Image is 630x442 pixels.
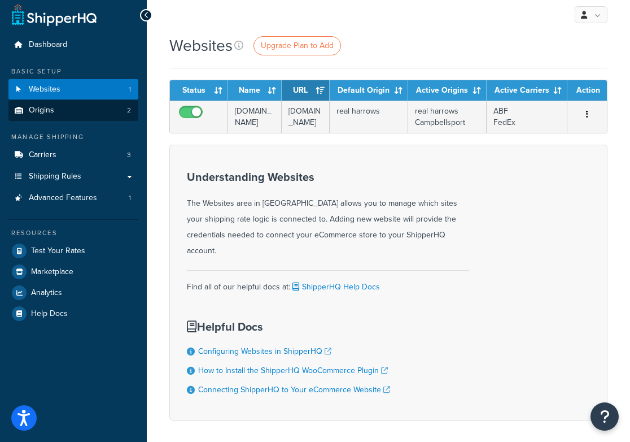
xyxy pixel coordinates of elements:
[29,106,54,115] span: Origins
[282,80,330,101] th: URL: activate to sort column ascending
[8,188,138,209] a: Advanced Features 1
[29,85,60,94] span: Websites
[8,67,138,76] div: Basic Setup
[29,40,67,50] span: Dashboard
[8,166,138,187] a: Shipping Rules
[8,228,138,238] div: Resources
[187,171,469,183] h3: Understanding Websites
[129,193,131,203] span: 1
[8,188,138,209] li: Advanced Features
[330,101,408,133] td: real harrows
[8,100,138,121] a: Origins 2
[169,34,233,57] h1: Websites
[408,101,487,133] td: real harrows Campbellsport
[261,40,334,51] span: Upgrade Plan to Add
[29,172,81,181] span: Shipping Rules
[29,193,97,203] span: Advanced Features
[253,36,341,55] a: Upgrade Plan to Add
[187,320,390,333] h3: Helpful Docs
[31,246,85,256] span: Test Your Rates
[590,402,619,431] button: Open Resource Center
[567,80,607,101] th: Action
[8,145,138,166] a: Carriers 3
[408,80,487,101] th: Active Origins: activate to sort column ascending
[31,309,68,319] span: Help Docs
[282,101,330,133] td: [DOMAIN_NAME]
[187,270,469,295] div: Find all of our helpful docs at:
[8,34,138,55] a: Dashboard
[187,171,469,259] div: The Websites area in [GEOGRAPHIC_DATA] allows you to manage which sites your shipping rate logic ...
[31,267,73,277] span: Marketplace
[127,150,131,160] span: 3
[31,288,62,298] span: Analytics
[8,304,138,324] a: Help Docs
[228,101,282,133] td: [DOMAIN_NAME]
[8,241,138,261] a: Test Your Rates
[8,262,138,282] a: Marketplace
[198,365,388,376] a: How to Install the ShipperHQ WooCommerce Plugin
[290,281,380,293] a: ShipperHQ Help Docs
[170,80,228,101] th: Status: activate to sort column ascending
[8,79,138,100] a: Websites 1
[8,145,138,166] li: Carriers
[198,345,331,357] a: Configuring Websites in ShipperHQ
[330,80,408,101] th: Default Origin: activate to sort column ascending
[8,283,138,303] a: Analytics
[129,85,131,94] span: 1
[198,384,390,396] a: Connecting ShipperHQ to Your eCommerce Website
[228,80,282,101] th: Name: activate to sort column ascending
[8,100,138,121] li: Origins
[487,80,567,101] th: Active Carriers: activate to sort column ascending
[12,3,97,26] a: ShipperHQ Home
[487,101,567,133] td: ABF FedEx
[8,132,138,142] div: Manage Shipping
[29,150,56,160] span: Carriers
[127,106,131,115] span: 2
[8,79,138,100] li: Websites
